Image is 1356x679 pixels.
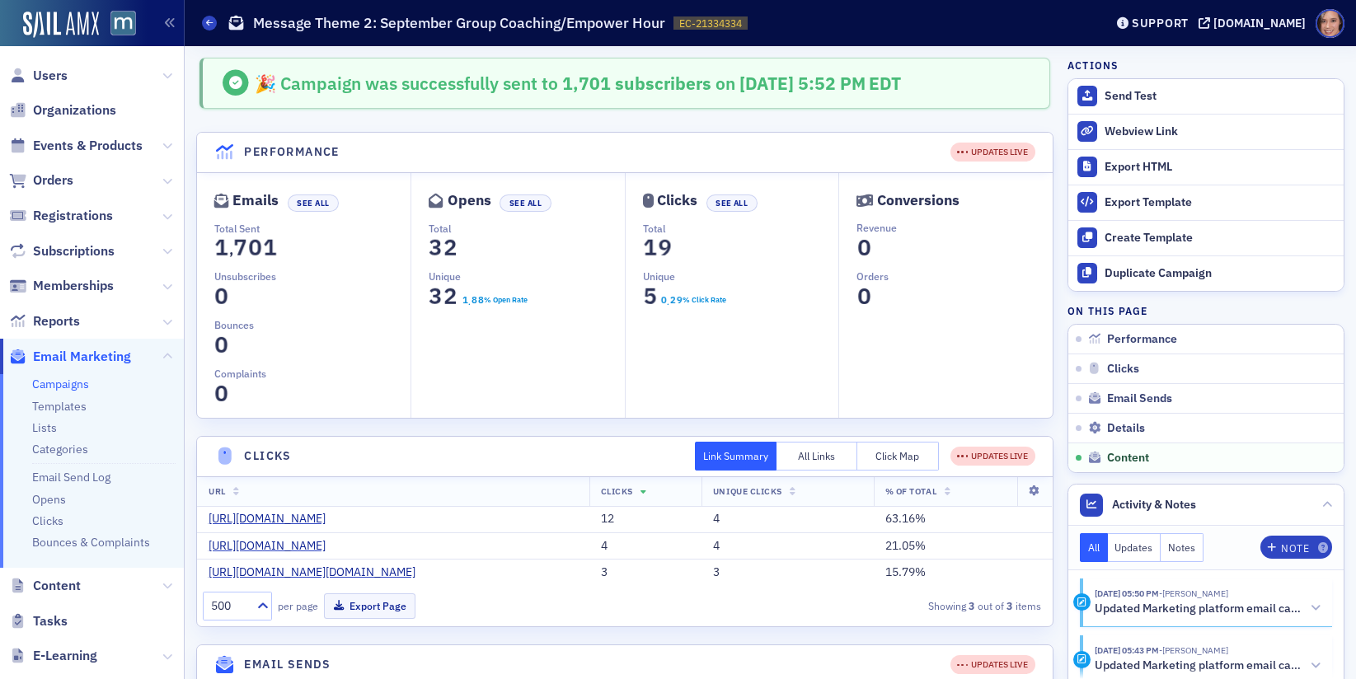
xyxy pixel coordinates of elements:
[99,11,136,39] a: View Homepage
[33,207,113,225] span: Registrations
[679,16,742,30] span: EC-21334334
[713,485,782,497] span: Unique Clicks
[856,238,871,257] section: 0
[950,143,1035,162] div: UPDATES LIVE
[856,269,1052,283] p: Orders
[9,612,68,630] a: Tasks
[966,598,978,613] strong: 3
[1161,533,1204,562] button: Notes
[852,233,875,262] span: 0
[1105,89,1335,104] div: Send Test
[9,242,115,260] a: Subscriptions
[209,539,338,554] a: [URL][DOMAIN_NAME]
[214,317,411,332] p: Bounces
[23,12,99,38] img: SailAMX
[1095,658,1305,673] h5: Updated Marketing platform email campaign: Message Theme 2: September Group Coaching/Empower Hour
[468,297,471,308] span: .
[211,597,247,615] div: 500
[255,72,739,95] span: 🎉 Campaign was successfully sent to on
[229,233,251,262] span: 7
[244,233,266,262] span: 0
[643,269,838,283] p: Unique
[245,447,292,465] h4: Clicks
[9,348,131,366] a: Email Marketing
[33,577,81,595] span: Content
[654,233,676,262] span: 9
[245,143,340,161] h4: Performance
[425,233,448,262] span: 3
[9,577,81,595] a: Content
[659,293,668,307] span: 0
[1132,16,1189,30] div: Support
[110,11,136,36] img: SailAMX
[601,539,690,554] div: 4
[877,196,960,205] div: Conversions
[706,194,758,212] button: See All
[1316,9,1344,38] span: Profile
[448,196,491,205] div: Opens
[601,565,690,580] div: 3
[32,535,150,550] a: Bounces & Complaints
[245,656,331,673] h4: Email Sends
[33,647,97,665] span: E-Learning
[1073,593,1091,611] div: Activity
[209,485,226,497] span: URL
[1159,644,1228,656] span: Katie Foo
[856,287,871,306] section: 0
[1095,658,1321,675] button: Updated Marketing platform email campaign: Message Theme 2: September Group Coaching/Empower Hour
[32,513,63,528] a: Clicks
[210,282,232,311] span: 0
[209,512,338,527] a: [URL][DOMAIN_NAME]
[9,101,116,119] a: Organizations
[33,277,114,295] span: Memberships
[1068,79,1344,114] button: Send Test
[773,598,1041,613] div: Showing out of items
[209,565,428,580] a: [URL][DOMAIN_NAME][DOMAIN_NAME]
[32,399,87,414] a: Templates
[33,348,131,366] span: Email Marketing
[950,447,1035,466] div: UPDATES LIVE
[639,282,661,311] span: 5
[1004,598,1016,613] strong: 3
[429,221,624,236] p: Total
[1107,362,1139,377] span: Clicks
[1080,533,1108,562] button: All
[866,72,901,95] span: EDT
[1107,421,1145,436] span: Details
[657,196,697,205] div: Clicks
[429,287,458,306] section: 32
[1112,496,1196,513] span: Activity & Notes
[429,269,624,283] p: Unique
[32,442,88,457] a: Categories
[1067,303,1344,318] h4: On this page
[1260,536,1332,559] button: Note
[1108,533,1161,562] button: Updates
[440,233,462,262] span: 2
[957,146,1028,159] div: UPDATES LIVE
[885,539,1041,554] div: 21.05%
[695,442,777,471] button: Link Summary
[798,72,866,95] span: 5:52 PM
[214,366,411,381] p: Complaints
[1105,160,1335,175] div: Export HTML
[32,492,66,507] a: Opens
[601,485,633,497] span: Clicks
[1073,651,1091,668] div: Activity
[1107,451,1149,466] span: Content
[885,485,936,497] span: % Of Total
[1159,588,1228,599] span: Katie Foo
[683,294,726,306] div: % Click Rate
[1095,600,1321,617] button: Updated Marketing platform email campaign: Message Theme 2: September Group Coaching/Empower Hour
[440,282,462,311] span: 2
[857,442,939,471] button: Click Map
[1095,644,1159,656] time: 9/25/2025 05:43 PM
[643,238,673,257] section: 19
[885,512,1041,527] div: 63.16%
[214,269,411,283] p: Unsubscribes
[32,470,110,485] a: Email Send Log
[9,207,113,225] a: Registrations
[253,13,665,33] h1: Message Theme 2: September Group Coaching/Empower Hour
[1281,544,1309,553] div: Note
[1105,195,1335,210] div: Export Template
[32,420,57,435] a: Lists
